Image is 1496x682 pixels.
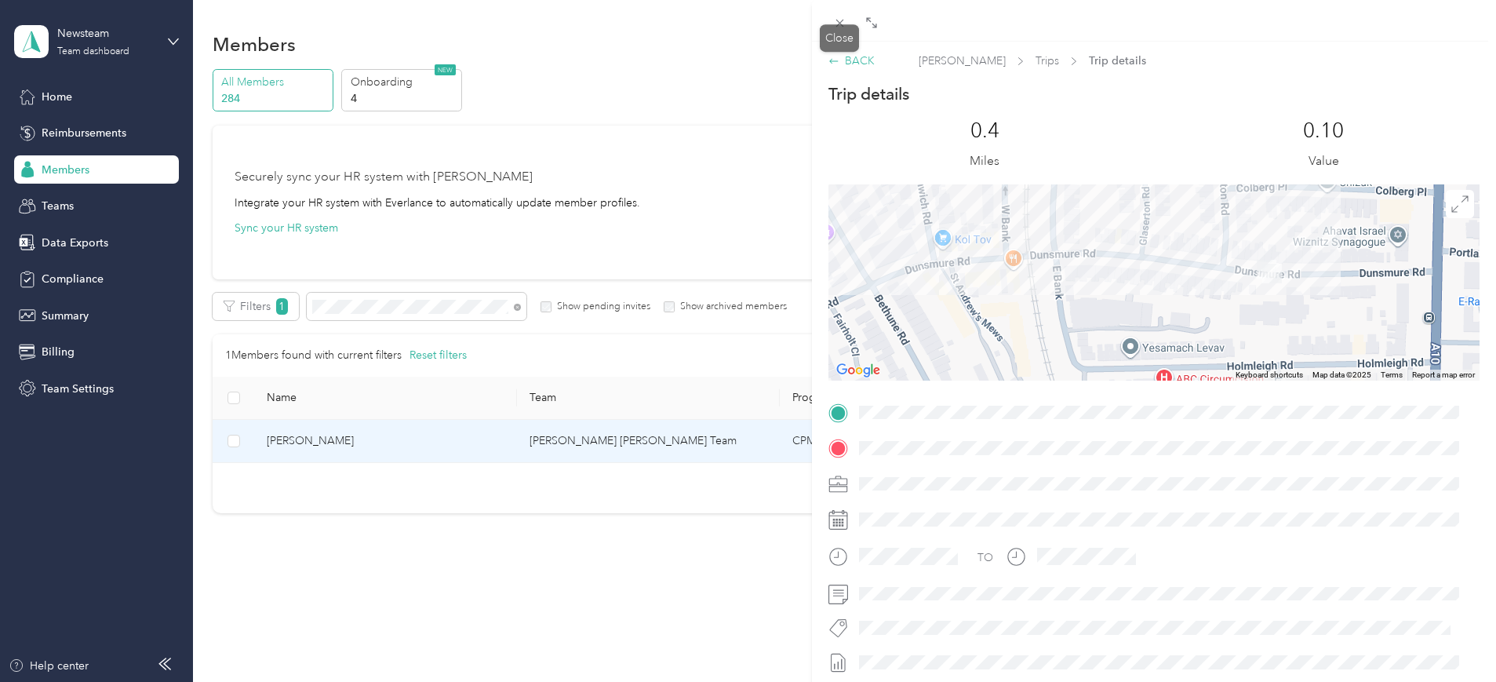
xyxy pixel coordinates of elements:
p: Value [1309,151,1339,171]
button: Keyboard shortcuts [1236,370,1303,381]
div: TO [977,549,993,566]
img: Google [832,360,884,381]
span: [PERSON_NAME] [919,53,1006,69]
span: Map data ©2025 [1312,370,1371,379]
span: Trips [1036,53,1059,69]
span: Trip details [1089,53,1146,69]
p: 0.10 [1303,119,1344,144]
p: Trip details [828,83,909,105]
a: Report a map error [1412,370,1475,379]
div: BACK [828,53,875,69]
div: Close [820,24,859,52]
a: Terms (opens in new tab) [1381,370,1403,379]
p: Miles [970,151,999,171]
a: Open this area in Google Maps (opens a new window) [832,360,884,381]
p: 0.4 [970,119,999,144]
iframe: Everlance-gr Chat Button Frame [1408,594,1496,682]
